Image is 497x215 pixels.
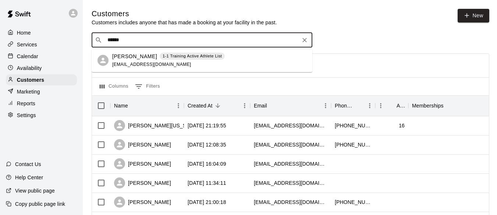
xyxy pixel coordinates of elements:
[254,160,327,168] div: jensaw1981@yahoo.com
[15,161,41,168] p: Contact Us
[6,63,77,74] a: Availability
[6,110,77,121] a: Settings
[92,33,312,47] div: Search customers by name or email
[17,53,38,60] p: Calendar
[239,100,250,111] button: Menu
[188,122,226,129] div: 2025-09-08 21:19:55
[15,187,55,194] p: View public page
[163,53,222,59] p: 1-1 Training Active Athlete List
[375,100,386,111] button: Menu
[114,197,171,208] div: [PERSON_NAME]
[254,95,267,116] div: Email
[17,29,31,36] p: Home
[335,198,372,206] div: +14252410243
[188,95,213,116] div: Created At
[6,86,77,97] a: Marketing
[17,88,40,95] p: Marketing
[6,27,77,38] a: Home
[17,64,42,72] p: Availability
[17,76,44,84] p: Customers
[267,101,277,111] button: Sort
[17,41,37,48] p: Services
[397,95,405,116] div: Age
[17,100,35,107] p: Reports
[335,122,372,129] div: +16233296466
[6,74,77,85] a: Customers
[254,198,327,206] div: stewartjenn@gmail.com
[354,101,364,111] button: Sort
[188,179,226,187] div: 2025-08-27 11:34:11
[458,9,489,22] a: New
[299,35,310,45] button: Clear
[133,81,162,92] button: Show filters
[6,51,77,62] a: Calendar
[254,179,327,187] div: jensa1981@yahoo.com
[386,101,397,111] button: Sort
[110,95,184,116] div: Name
[114,158,171,169] div: [PERSON_NAME]
[98,81,130,92] button: Select columns
[375,95,408,116] div: Age
[335,141,372,148] div: +14802501003
[114,139,171,150] div: [PERSON_NAME]
[15,200,65,208] p: Copy public page link
[6,39,77,50] a: Services
[254,141,327,148] div: eggsfamilyof6@gmail.com
[188,198,226,206] div: 2025-08-26 21:00:18
[92,19,277,26] p: Customers includes anyone that has made a booking at your facility in the past.
[399,122,405,129] div: 16
[188,141,226,148] div: 2025-09-08 12:08:35
[97,55,109,66] div: Alaina Flores
[6,98,77,109] a: Reports
[92,9,277,19] h5: Customers
[254,122,327,129] div: jalliyahwashington223@gmail.com
[114,120,200,131] div: [PERSON_NAME][US_STATE]
[335,95,354,116] div: Phone Number
[112,53,157,60] p: [PERSON_NAME]
[128,101,138,111] button: Sort
[173,100,184,111] button: Menu
[15,174,43,181] p: Help Center
[444,101,454,111] button: Sort
[364,100,375,111] button: Menu
[412,95,444,116] div: Memberships
[114,95,128,116] div: Name
[250,95,331,116] div: Email
[184,95,250,116] div: Created At
[114,177,171,188] div: [PERSON_NAME]
[331,95,375,116] div: Phone Number
[17,112,36,119] p: Settings
[112,62,191,67] span: [EMAIL_ADDRESS][DOMAIN_NAME]
[320,100,331,111] button: Menu
[213,101,223,111] button: Sort
[188,160,226,168] div: 2025-08-28 16:04:09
